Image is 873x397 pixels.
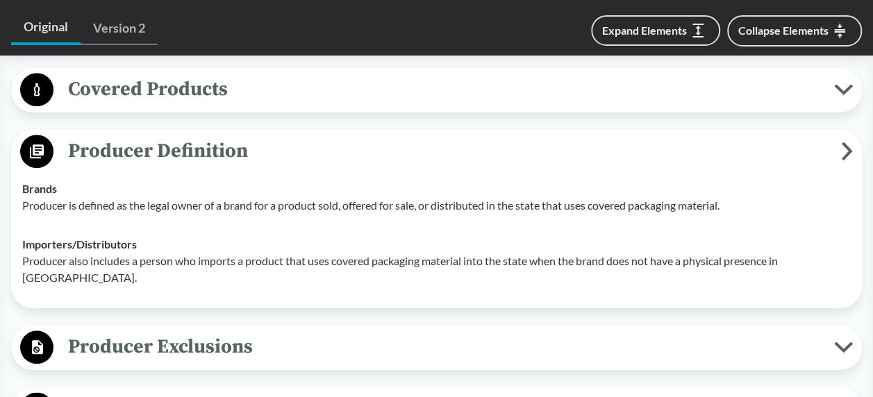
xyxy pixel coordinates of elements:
button: Covered Products [16,72,857,108]
span: Covered Products [53,74,834,105]
span: Producer Exclusions [53,331,834,362]
p: Producer also includes a person who imports a product that uses covered packaging material into t... [22,253,851,286]
button: Expand Elements [591,15,720,46]
strong: Importers/​Distributors [22,237,137,251]
button: Producer Exclusions [16,330,857,365]
button: Producer Definition [16,134,857,169]
button: Collapse Elements [727,15,862,47]
a: Version 2 [81,12,158,44]
span: Producer Definition [53,135,841,167]
a: Original [11,11,81,45]
p: Producer is defined as the legal owner of a brand for a product sold, offered for sale, or distri... [22,197,851,214]
strong: Brands [22,182,57,195]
